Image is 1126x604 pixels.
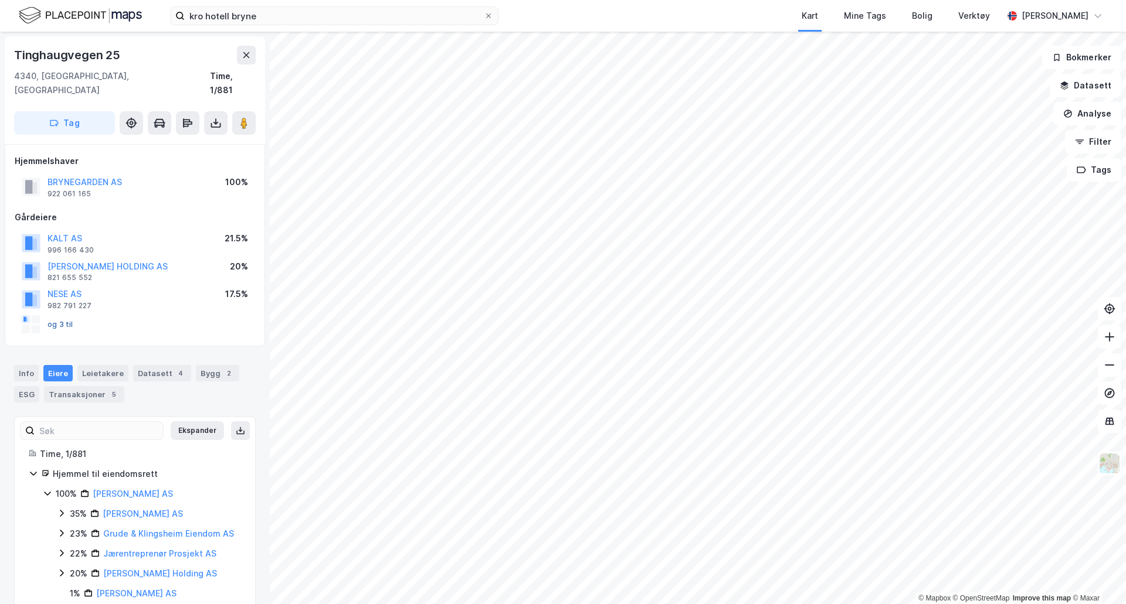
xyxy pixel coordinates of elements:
div: Datasett [133,365,191,381]
input: Søk på adresse, matrikkel, gårdeiere, leietakere eller personer [185,7,484,25]
div: 100% [56,487,77,501]
a: Mapbox [918,594,951,602]
div: Mine Tags [844,9,886,23]
div: Hjemmelshaver [15,154,255,168]
button: Tags [1067,158,1121,182]
button: Analyse [1053,102,1121,125]
div: 1% [70,586,80,600]
img: Z [1098,452,1121,475]
div: 23% [70,527,87,541]
div: Tinghaugvegen 25 [14,46,123,64]
div: 22% [70,547,87,561]
a: [PERSON_NAME] AS [96,588,177,598]
div: 100% [225,175,248,189]
input: Søk [35,422,163,439]
a: Jærentreprenør Prosjekt AS [103,548,216,558]
div: Time, 1/881 [40,447,241,461]
div: Eiere [43,365,73,381]
button: Filter [1065,130,1121,153]
div: 996 166 430 [48,245,94,255]
img: logo.f888ab2527a4732fd821a326f86c7f29.svg [19,5,142,26]
div: Gårdeiere [15,210,255,224]
button: Bokmerker [1042,46,1121,69]
a: Grude & Klingsheim Eiendom AS [103,528,234,538]
div: 35% [70,507,87,521]
div: Transaksjoner [44,386,124,402]
div: Bolig [912,9,932,23]
div: Hjemmel til eiendomsrett [53,467,241,481]
div: 821 655 552 [48,273,92,282]
div: [PERSON_NAME] [1022,9,1088,23]
div: ESG [14,386,39,402]
button: Datasett [1050,74,1121,97]
iframe: Chat Widget [1067,548,1126,604]
button: Ekspander [171,421,224,440]
button: Tag [14,111,115,135]
div: Info [14,365,39,381]
div: 17.5% [225,287,248,301]
a: [PERSON_NAME] AS [93,489,173,499]
div: Bygg [196,365,239,381]
div: Verktøy [958,9,990,23]
div: 20% [70,567,87,581]
div: 982 791 227 [48,301,91,310]
div: 4340, [GEOGRAPHIC_DATA], [GEOGRAPHIC_DATA] [14,69,210,97]
a: OpenStreetMap [953,594,1010,602]
div: 922 061 165 [48,189,91,199]
div: 2 [223,367,235,379]
div: 4 [175,367,186,379]
a: [PERSON_NAME] Holding AS [103,568,217,578]
div: 20% [230,260,248,274]
div: Kart [802,9,818,23]
a: Improve this map [1013,594,1071,602]
div: Leietakere [77,365,128,381]
div: Kontrollprogram for chat [1067,548,1126,604]
div: 21.5% [225,231,248,245]
a: [PERSON_NAME] AS [103,509,183,518]
div: 5 [108,388,120,400]
div: Time, 1/881 [210,69,256,97]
